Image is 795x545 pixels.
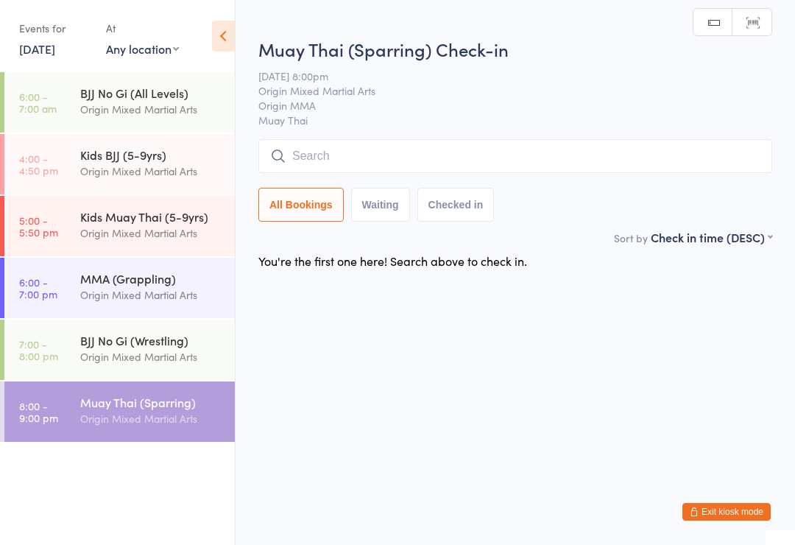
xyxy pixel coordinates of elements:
a: 6:00 -7:00 amBJJ No Gi (All Levels)Origin Mixed Martial Arts [4,72,235,133]
time: 5:00 - 5:50 pm [19,214,58,238]
div: BJJ No Gi (Wrestling) [80,332,222,348]
div: At [106,16,179,41]
a: [DATE] [19,41,55,57]
input: Search [258,139,772,173]
div: Origin Mixed Martial Arts [80,410,222,427]
a: 4:00 -4:50 pmKids BJJ (5-9yrs)Origin Mixed Martial Arts [4,134,235,194]
time: 6:00 - 7:00 am [19,91,57,114]
button: Checked in [417,188,495,222]
div: Origin Mixed Martial Arts [80,101,222,118]
label: Sort by [614,231,648,245]
div: Kids BJJ (5-9yrs) [80,147,222,163]
div: Check in time (DESC) [651,229,772,245]
h2: Muay Thai (Sparring) Check-in [258,37,772,61]
time: 6:00 - 7:00 pm [19,276,57,300]
div: You're the first one here! Search above to check in. [258,253,527,269]
span: Origin MMA [258,98,749,113]
div: Origin Mixed Martial Arts [80,348,222,365]
button: Waiting [351,188,410,222]
div: Kids Muay Thai (5-9yrs) [80,208,222,225]
a: 7:00 -8:00 pmBJJ No Gi (Wrestling)Origin Mixed Martial Arts [4,320,235,380]
span: Muay Thai [258,113,772,127]
div: MMA (Grappling) [80,270,222,286]
div: Events for [19,16,91,41]
button: All Bookings [258,188,344,222]
a: 6:00 -7:00 pmMMA (Grappling)Origin Mixed Martial Arts [4,258,235,318]
span: Origin Mixed Martial Arts [258,83,749,98]
div: BJJ No Gi (All Levels) [80,85,222,101]
div: Origin Mixed Martial Arts [80,163,222,180]
div: Muay Thai (Sparring) [80,394,222,410]
div: Origin Mixed Martial Arts [80,286,222,303]
button: Exit kiosk mode [682,503,771,521]
div: Any location [106,41,179,57]
time: 8:00 - 9:00 pm [19,400,58,423]
a: 5:00 -5:50 pmKids Muay Thai (5-9yrs)Origin Mixed Martial Arts [4,196,235,256]
span: [DATE] 8:00pm [258,68,749,83]
time: 4:00 - 4:50 pm [19,152,58,176]
time: 7:00 - 8:00 pm [19,338,58,362]
a: 8:00 -9:00 pmMuay Thai (Sparring)Origin Mixed Martial Arts [4,381,235,442]
div: Origin Mixed Martial Arts [80,225,222,242]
